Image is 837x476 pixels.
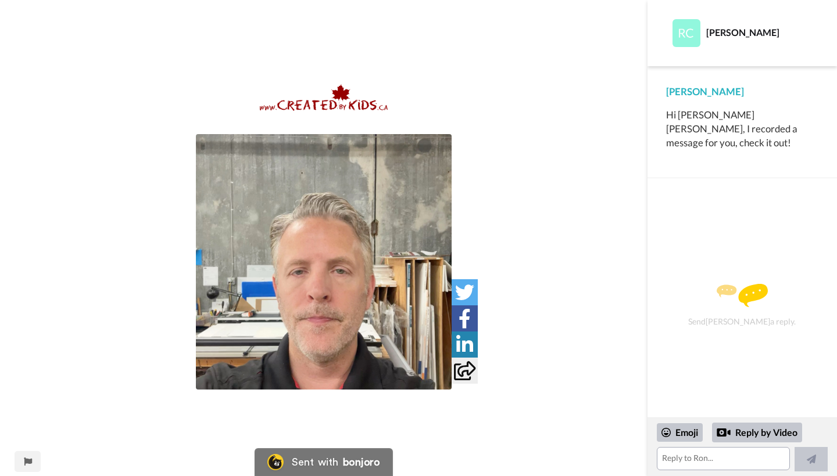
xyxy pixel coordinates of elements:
div: Hi [PERSON_NAME] [PERSON_NAME], I recorded a message for you, check it out! [666,108,818,150]
div: [PERSON_NAME] [706,27,818,38]
div: Emoji [657,423,703,442]
img: message.svg [717,284,768,307]
img: Profile Image [673,19,700,47]
img: c97ee682-0088-491f-865b-ed4f10ffb1e8 [260,84,388,111]
a: Bonjoro LogoSent withbonjoro [255,448,393,476]
img: Bonjoro Logo [267,454,284,470]
img: cd693b8a-0b70-4990-be11-6d6165e60c95-thumb.jpg [196,134,452,390]
div: bonjoro [343,457,380,467]
div: Sent with [292,457,338,467]
div: Send [PERSON_NAME] a reply. [663,199,821,412]
div: [PERSON_NAME] [666,85,818,99]
div: Reply by Video [712,423,802,442]
div: Reply by Video [717,425,731,439]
